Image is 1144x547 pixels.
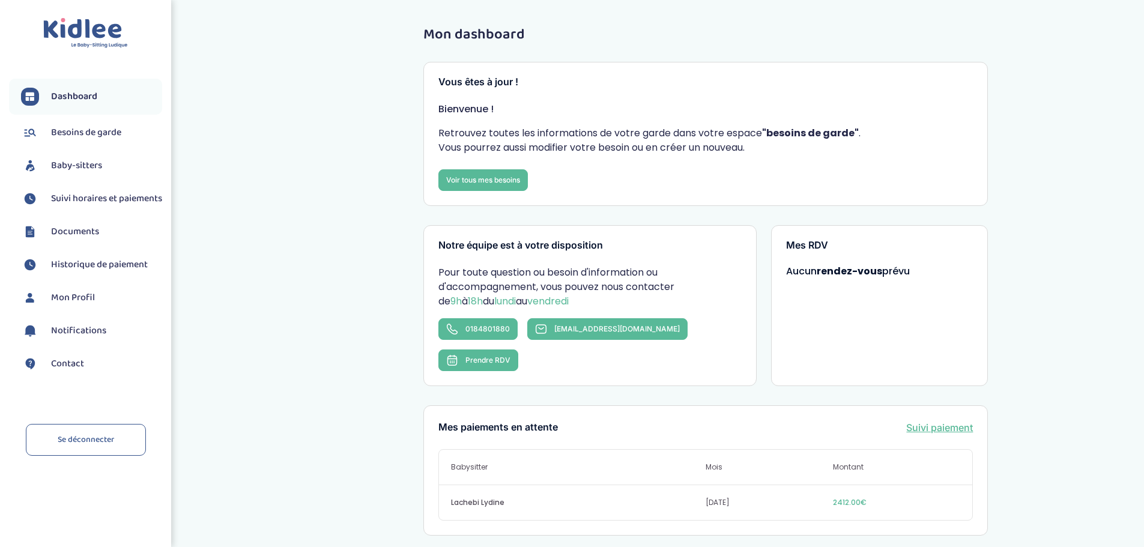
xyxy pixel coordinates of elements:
span: Historique de paiement [51,258,148,272]
a: Suivi paiement [906,420,973,435]
span: Prendre RDV [465,355,510,364]
span: 9h [450,294,462,308]
p: Pour toute question ou besoin d'information ou d'accompagnement, vous pouvez nous contacter de à ... [438,265,741,309]
img: suivihoraire.svg [21,256,39,274]
span: vendredi [527,294,569,308]
a: 0184801880 [438,318,518,340]
img: babysitters.svg [21,157,39,175]
a: Suivi horaires et paiements [21,190,162,208]
p: Bienvenue ! [438,102,973,116]
span: Contact [51,357,84,371]
h3: Notre équipe est à votre disposition [438,240,741,251]
span: Suivi horaires et paiements [51,192,162,206]
img: besoin.svg [21,124,39,142]
span: Notifications [51,324,106,338]
a: Contact [21,355,162,373]
span: Aucun prévu [786,264,910,278]
a: Dashboard [21,88,162,106]
span: Montant [833,462,960,473]
a: Baby-sitters [21,157,162,175]
p: Retrouvez toutes les informations de votre garde dans votre espace . Vous pourrez aussi modifier ... [438,126,973,155]
span: lundi [494,294,516,308]
span: Lachebi Lydine [451,497,706,508]
span: 18h [468,294,483,308]
span: [DATE] [706,497,833,508]
img: suivihoraire.svg [21,190,39,208]
span: Besoins de garde [51,125,121,140]
img: notification.svg [21,322,39,340]
span: Baby-sitters [51,159,102,173]
a: Voir tous mes besoins [438,169,528,191]
span: Babysitter [451,462,706,473]
img: dashboard.svg [21,88,39,106]
span: Documents [51,225,99,239]
span: [EMAIL_ADDRESS][DOMAIN_NAME] [554,324,680,333]
h3: Vous êtes à jour ! [438,77,973,88]
span: Mon Profil [51,291,95,305]
strong: "besoins de garde" [762,126,859,140]
strong: rendez-vous [817,264,882,278]
span: Mois [706,462,833,473]
span: 2412.00€ [833,497,960,508]
a: Documents [21,223,162,241]
h1: Mon dashboard [423,27,988,43]
a: [EMAIL_ADDRESS][DOMAIN_NAME] [527,318,688,340]
button: Prendre RDV [438,349,518,371]
a: Historique de paiement [21,256,162,274]
h3: Mes paiements en attente [438,422,558,433]
img: contact.svg [21,355,39,373]
span: 0184801880 [465,324,510,333]
img: profil.svg [21,289,39,307]
a: Besoins de garde [21,124,162,142]
img: documents.svg [21,223,39,241]
a: Se déconnecter [26,424,146,456]
a: Notifications [21,322,162,340]
h3: Mes RDV [786,240,973,251]
span: Dashboard [51,89,97,104]
img: logo.svg [43,18,128,49]
a: Mon Profil [21,289,162,307]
